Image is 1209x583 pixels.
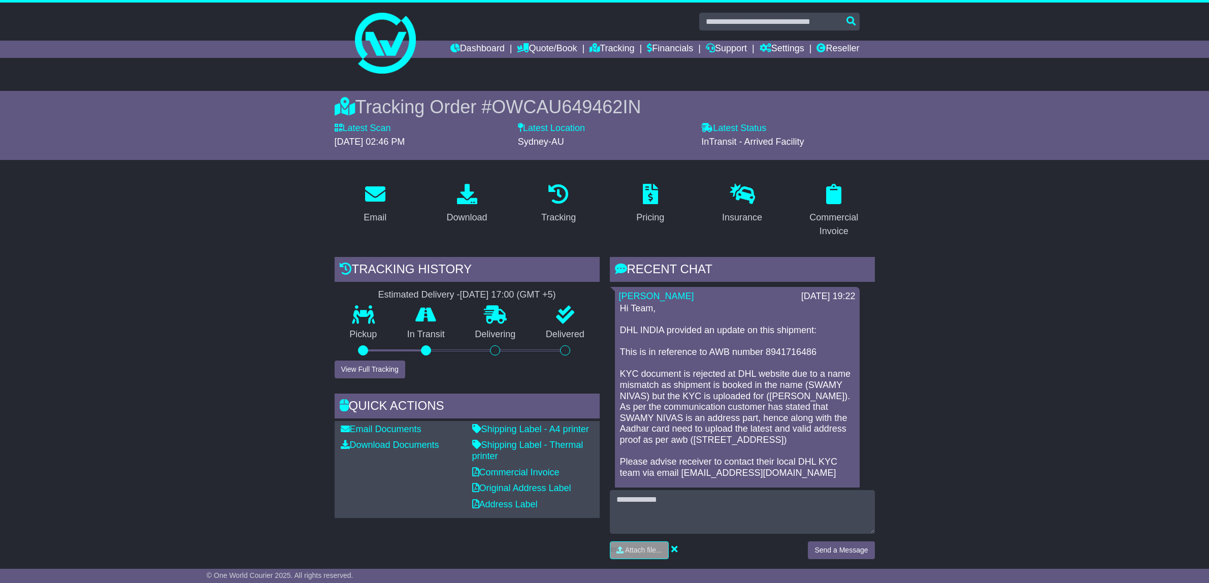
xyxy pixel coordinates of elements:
[460,289,556,301] div: [DATE] 17:00 (GMT +5)
[341,440,439,450] a: Download Documents
[535,180,582,228] a: Tracking
[722,211,762,224] div: Insurance
[636,211,664,224] div: Pricing
[472,424,589,434] a: Shipping Label - A4 printer
[518,137,564,147] span: Sydney-AU
[472,483,571,493] a: Original Address Label
[541,211,576,224] div: Tracking
[647,41,693,58] a: Financials
[531,329,600,340] p: Delivered
[335,137,405,147] span: [DATE] 02:46 PM
[472,467,560,477] a: Commercial Invoice
[610,257,875,284] div: RECENT CHAT
[620,303,855,523] p: Hi Team, DHL INDIA provided an update on this shipment: This is in reference to AWB number 894171...
[357,180,393,228] a: Email
[392,329,460,340] p: In Transit
[793,180,875,242] a: Commercial Invoice
[341,424,421,434] a: Email Documents
[630,180,671,228] a: Pricing
[706,41,747,58] a: Support
[450,41,505,58] a: Dashboard
[440,180,494,228] a: Download
[335,257,600,284] div: Tracking history
[364,211,386,224] div: Email
[460,329,531,340] p: Delivering
[472,440,583,461] a: Shipping Label - Thermal printer
[335,289,600,301] div: Estimated Delivery -
[518,123,585,134] label: Latest Location
[715,180,769,228] a: Insurance
[207,571,353,579] span: © One World Courier 2025. All rights reserved.
[517,41,577,58] a: Quote/Book
[801,291,856,302] div: [DATE] 19:22
[492,96,641,117] span: OWCAU649462IN
[800,211,868,238] div: Commercial Invoice
[335,394,600,421] div: Quick Actions
[590,41,634,58] a: Tracking
[808,541,874,559] button: Send a Message
[619,291,694,301] a: [PERSON_NAME]
[335,96,875,118] div: Tracking Order #
[472,499,538,509] a: Address Label
[701,123,766,134] label: Latest Status
[816,41,859,58] a: Reseller
[760,41,804,58] a: Settings
[335,361,405,378] button: View Full Tracking
[446,211,487,224] div: Download
[335,329,393,340] p: Pickup
[335,123,391,134] label: Latest Scan
[701,137,804,147] span: InTransit - Arrived Facility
